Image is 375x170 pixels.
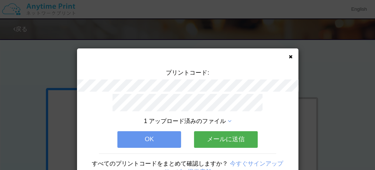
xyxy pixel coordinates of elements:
[230,160,283,167] a: 今すぐサインアップ
[117,131,181,147] button: OK
[166,69,209,76] span: プリントコード:
[92,160,228,167] span: すべてのプリントコードをまとめて確認しますか？
[194,131,258,147] button: メールに送信
[144,118,226,124] span: 1 アップロード済みのファイル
